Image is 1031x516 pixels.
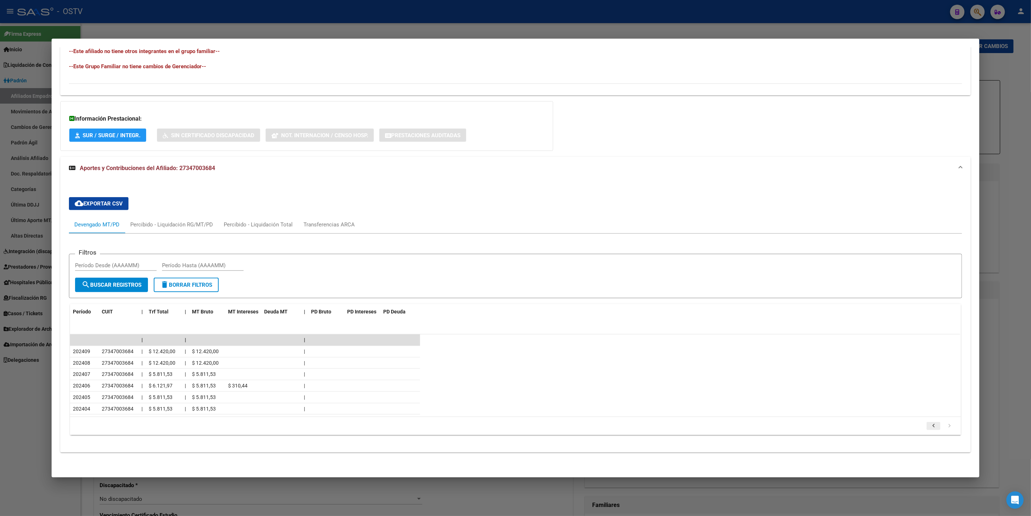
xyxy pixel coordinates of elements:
span: 202408 [73,360,90,366]
mat-icon: cloud_download [75,199,83,208]
datatable-header-cell: | [301,304,308,320]
span: | [185,348,186,354]
span: 27347003684 [102,383,134,389]
datatable-header-cell: | [182,304,189,320]
span: 27347003684 [102,371,134,377]
span: Sin Certificado Discapacidad [171,132,254,139]
mat-expansion-panel-header: Aportes y Contribuciones del Afiliado: 27347003684 [60,157,971,180]
datatable-header-cell: PD Deuda [380,304,420,320]
span: MT Intereses [228,309,258,315]
span: 27347003684 [102,360,134,366]
span: PD Deuda [383,309,406,315]
span: 202409 [73,348,90,354]
span: MT Bruto [192,309,213,315]
datatable-header-cell: Período [70,304,99,320]
span: | [304,337,305,343]
div: Percibido - Liquidación RG/MT/PD [130,221,213,229]
span: $ 5.811,53 [192,394,216,400]
span: $ 6.121,97 [149,383,172,389]
span: | [304,406,305,412]
span: $ 5.811,53 [149,394,172,400]
span: 202407 [73,371,90,377]
span: 202404 [73,406,90,412]
span: 27347003684 [102,394,134,400]
span: | [185,371,186,377]
span: SUR / SURGE / INTEGR. [83,132,140,139]
button: SUR / SURGE / INTEGR. [69,129,146,142]
div: Percibido - Liquidación Total [224,221,293,229]
datatable-header-cell: PD Intereses [344,304,380,320]
span: | [185,337,186,343]
span: | [141,360,143,366]
span: $ 5.811,53 [149,371,172,377]
span: | [141,406,143,412]
span: Exportar CSV [75,200,123,207]
span: PD Bruto [311,309,331,315]
span: Prestaciones Auditadas [391,132,460,139]
span: 27347003684 [102,348,134,354]
span: | [141,348,143,354]
button: Buscar Registros [75,278,148,292]
span: Período [73,309,91,315]
span: $ 5.811,53 [149,406,172,412]
datatable-header-cell: MT Intereses [225,304,261,320]
button: Sin Certificado Discapacidad [157,129,260,142]
div: Open Intercom Messenger [1006,491,1024,509]
button: Prestaciones Auditadas [379,129,466,142]
span: $ 12.420,00 [192,348,219,354]
span: $ 5.811,53 [192,371,216,377]
a: go to next page [943,422,956,430]
mat-icon: delete [160,280,169,289]
span: 27347003684 [102,406,134,412]
span: Trf Total [149,309,169,315]
span: $ 12.420,00 [149,348,175,354]
h3: Filtros [75,248,100,256]
span: $ 5.811,53 [192,383,216,389]
a: go to previous page [927,422,940,430]
button: Not. Internacion / Censo Hosp. [266,129,374,142]
span: | [185,360,186,366]
span: | [141,383,143,389]
datatable-header-cell: Deuda MT [261,304,301,320]
span: CUIT [102,309,113,315]
h4: --Este Grupo Familiar no tiene cambios de Gerenciador-- [69,62,962,70]
span: $ 12.420,00 [149,360,175,366]
span: | [141,371,143,377]
span: 202405 [73,394,90,400]
span: | [304,348,305,354]
span: Not. Internacion / Censo Hosp. [281,132,368,139]
button: Borrar Filtros [154,278,219,292]
div: Devengado MT/PD [74,221,119,229]
span: Borrar Filtros [160,282,212,288]
h3: Información Prestacional: [69,114,544,123]
span: $ 310,44 [228,383,248,389]
span: | [185,309,186,315]
span: | [141,309,143,315]
datatable-header-cell: CUIT [99,304,139,320]
span: 202406 [73,383,90,389]
span: | [304,360,305,366]
span: | [304,394,305,400]
div: Transferencias ARCA [303,221,355,229]
span: Buscar Registros [82,282,141,288]
button: Exportar CSV [69,197,128,210]
span: PD Intereses [347,309,376,315]
datatable-header-cell: Trf Total [146,304,182,320]
span: Deuda MT [264,309,288,315]
span: | [185,406,186,412]
span: $ 5.811,53 [192,406,216,412]
datatable-header-cell: PD Bruto [308,304,344,320]
span: | [141,394,143,400]
span: | [304,309,305,315]
span: | [141,337,143,343]
span: | [185,383,186,389]
div: Aportes y Contribuciones del Afiliado: 27347003684 [60,180,971,452]
span: $ 12.420,00 [192,360,219,366]
datatable-header-cell: MT Bruto [189,304,225,320]
span: Aportes y Contribuciones del Afiliado: 27347003684 [80,165,215,172]
h4: --Este afiliado no tiene otros integrantes en el grupo familiar-- [69,47,962,55]
span: | [185,394,186,400]
datatable-header-cell: | [139,304,146,320]
span: | [304,371,305,377]
span: | [304,383,305,389]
